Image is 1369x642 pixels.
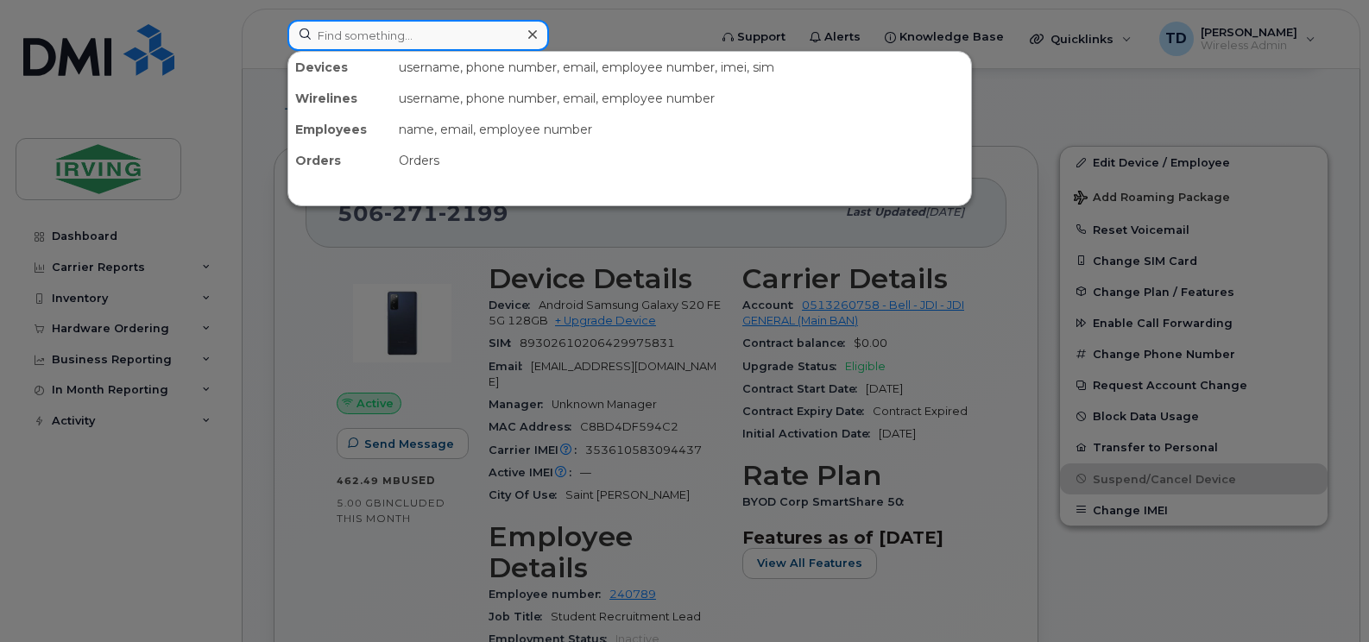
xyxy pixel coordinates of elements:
div: Employees [288,114,392,145]
div: name, email, employee number [392,114,971,145]
div: username, phone number, email, employee number, imei, sim [392,52,971,83]
div: Orders [392,145,971,176]
div: Orders [288,145,392,176]
div: Devices [288,52,392,83]
input: Find something... [287,20,549,51]
div: username, phone number, email, employee number [392,83,971,114]
div: Wirelines [288,83,392,114]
